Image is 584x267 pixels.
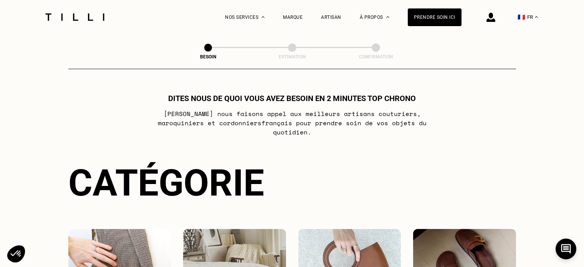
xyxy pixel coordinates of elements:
[254,54,331,60] div: Estimation
[518,13,525,21] span: 🇫🇷
[140,109,444,137] p: [PERSON_NAME] nous faisons appel aux meilleurs artisans couturiers , maroquiniers et cordonniers ...
[168,94,416,103] h1: Dites nous de quoi vous avez besoin en 2 minutes top chrono
[68,161,516,204] div: Catégorie
[261,16,265,18] img: Menu déroulant
[486,13,495,22] img: icône connexion
[535,16,538,18] img: menu déroulant
[408,8,462,26] a: Prendre soin ici
[170,54,247,60] div: Besoin
[337,54,414,60] div: Confirmation
[386,16,389,18] img: Menu déroulant à propos
[283,15,303,20] a: Marque
[43,13,107,21] img: Logo du service de couturière Tilli
[321,15,341,20] a: Artisan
